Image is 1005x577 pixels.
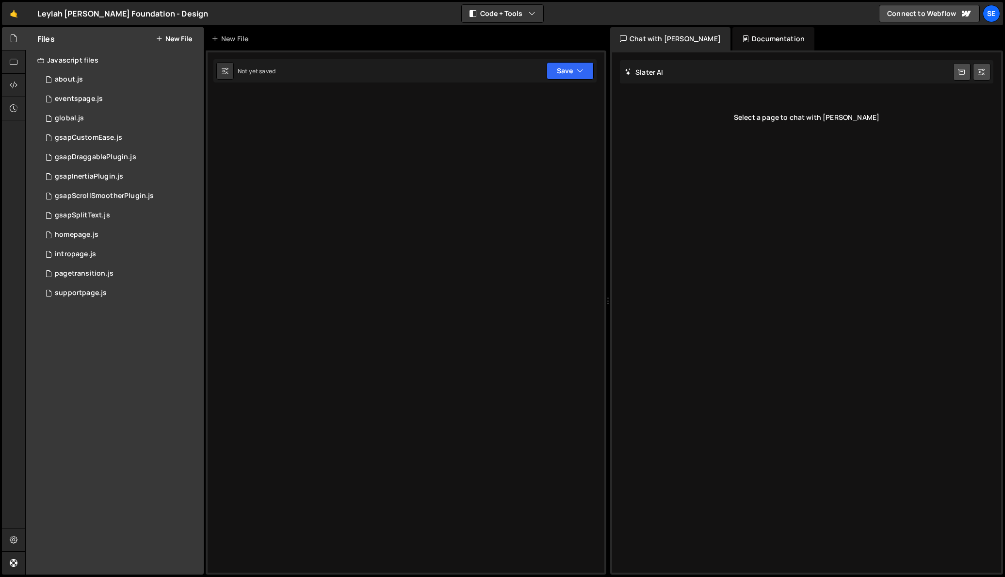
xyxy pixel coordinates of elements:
[37,186,204,206] div: 13391/33464.js
[37,264,204,283] div: 13391/33470.js
[156,35,192,43] button: New File
[238,67,276,75] div: Not yet saved
[211,34,252,44] div: New File
[55,289,107,297] div: supportpage.js
[55,211,110,220] div: gsapSplitText.js
[26,50,204,70] div: Javascript files
[55,95,103,103] div: eventspage.js
[55,250,96,259] div: intropage.js
[37,128,204,148] div: 13391/33461.js
[37,206,204,225] div: 13391/33465.js
[55,75,83,84] div: about.js
[55,114,84,123] div: global.js
[55,269,113,278] div: pagetransition.js
[625,67,664,77] h2: Slater AI
[37,89,204,109] div: 13391/33569.js
[462,5,543,22] button: Code + Tools
[55,133,122,142] div: gsapCustomEase.js
[37,167,204,186] div: 13391/33463.js
[547,62,594,80] button: Save
[37,33,55,44] h2: Files
[37,70,204,89] div: 13391/33460.js
[37,109,204,128] div: 13391/33459.js
[37,225,204,245] div: 13391/33466.js
[55,153,136,162] div: gsapDraggablePlugin.js
[37,8,208,19] div: Leylah [PERSON_NAME] Foundation - Design
[879,5,980,22] a: Connect to Webflow
[610,27,730,50] div: Chat with [PERSON_NAME]
[732,27,814,50] div: Documentation
[983,5,1000,22] a: Se
[55,192,154,200] div: gsapScrollSmootherPlugin.js
[620,98,993,137] div: Select a page to chat with [PERSON_NAME]
[37,148,204,167] div: 13391/33462.js
[2,2,26,25] a: 🤙
[55,231,98,239] div: homepage.js
[37,245,204,264] div: 13391/33566.js
[37,283,204,303] div: 13391/33568.js
[55,172,123,181] div: gsapInertiaPlugin.js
